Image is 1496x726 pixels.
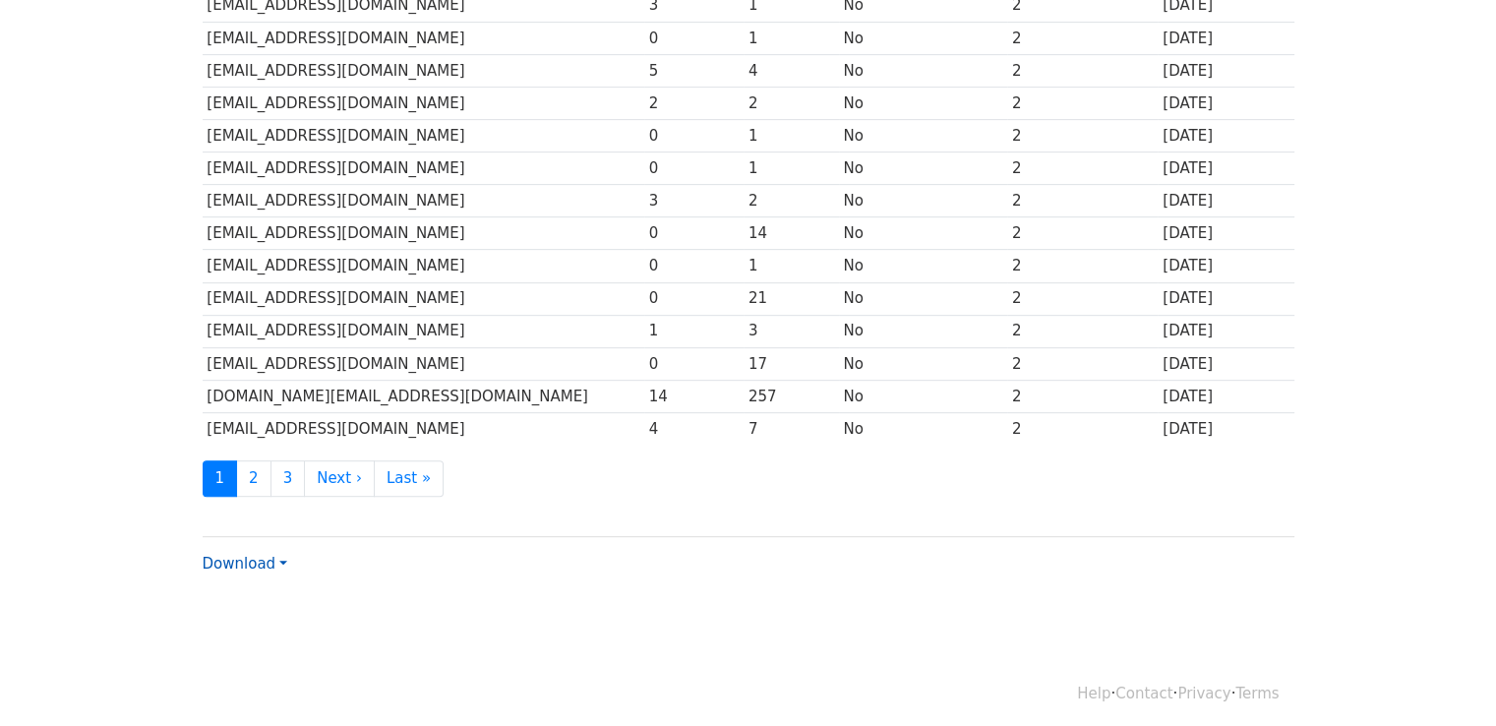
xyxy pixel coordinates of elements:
td: No [839,22,1007,54]
td: 0 [644,22,744,54]
td: [DATE] [1158,412,1293,445]
a: 3 [270,460,306,497]
td: 1 [744,152,839,185]
td: 2 [1007,282,1158,315]
td: No [839,282,1007,315]
td: 2 [1007,185,1158,217]
td: 2 [644,87,744,119]
td: 2 [744,185,839,217]
td: No [839,120,1007,152]
a: Contact [1115,685,1172,702]
td: No [839,250,1007,282]
td: [DATE] [1158,217,1293,250]
td: 7 [744,412,839,445]
td: 3 [644,185,744,217]
a: Next › [304,460,375,497]
td: 2 [744,87,839,119]
td: [DATE] [1158,380,1293,412]
td: [EMAIL_ADDRESS][DOMAIN_NAME] [203,217,644,250]
td: [EMAIL_ADDRESS][DOMAIN_NAME] [203,412,644,445]
td: 2 [1007,22,1158,54]
td: [EMAIL_ADDRESS][DOMAIN_NAME] [203,54,644,87]
td: [EMAIL_ADDRESS][DOMAIN_NAME] [203,120,644,152]
td: 2 [1007,250,1158,282]
td: 3 [744,315,839,347]
a: Last » [374,460,444,497]
td: 2 [1007,412,1158,445]
a: Help [1077,685,1110,702]
td: [DATE] [1158,54,1293,87]
td: 2 [1007,217,1158,250]
td: [DATE] [1158,152,1293,185]
td: [DATE] [1158,87,1293,119]
td: [EMAIL_ADDRESS][DOMAIN_NAME] [203,185,644,217]
td: 2 [1007,87,1158,119]
td: 14 [644,380,744,412]
td: [DATE] [1158,282,1293,315]
td: 0 [644,120,744,152]
td: [EMAIL_ADDRESS][DOMAIN_NAME] [203,250,644,282]
td: 0 [644,250,744,282]
td: 0 [644,347,744,380]
td: No [839,380,1007,412]
td: [EMAIL_ADDRESS][DOMAIN_NAME] [203,152,644,185]
td: 257 [744,380,839,412]
td: [DATE] [1158,22,1293,54]
td: No [839,412,1007,445]
a: Download [203,555,287,573]
td: 1 [744,22,839,54]
td: [EMAIL_ADDRESS][DOMAIN_NAME] [203,22,644,54]
td: [DATE] [1158,120,1293,152]
td: 17 [744,347,839,380]
td: 2 [1007,152,1158,185]
td: 4 [644,412,744,445]
td: 2 [1007,347,1158,380]
td: [EMAIL_ADDRESS][DOMAIN_NAME] [203,315,644,347]
td: [DATE] [1158,185,1293,217]
td: 21 [744,282,839,315]
a: 1 [203,460,238,497]
td: No [839,54,1007,87]
a: 2 [236,460,271,497]
td: No [839,185,1007,217]
td: [DATE] [1158,250,1293,282]
td: 2 [1007,380,1158,412]
td: No [839,347,1007,380]
a: Privacy [1177,685,1230,702]
td: No [839,152,1007,185]
td: 4 [744,54,839,87]
td: 2 [1007,315,1158,347]
td: [DOMAIN_NAME][EMAIL_ADDRESS][DOMAIN_NAME] [203,380,644,412]
td: 2 [1007,54,1158,87]
td: 2 [1007,120,1158,152]
td: [DATE] [1158,315,1293,347]
td: No [839,315,1007,347]
td: 0 [644,217,744,250]
td: 5 [644,54,744,87]
td: 0 [644,152,744,185]
td: [EMAIL_ADDRESS][DOMAIN_NAME] [203,347,644,380]
iframe: Chat Widget [1398,632,1496,726]
td: No [839,217,1007,250]
td: [DATE] [1158,347,1293,380]
td: 14 [744,217,839,250]
td: 1 [744,250,839,282]
td: [EMAIL_ADDRESS][DOMAIN_NAME] [203,282,644,315]
td: No [839,87,1007,119]
td: 1 [644,315,744,347]
td: 1 [744,120,839,152]
td: [EMAIL_ADDRESS][DOMAIN_NAME] [203,87,644,119]
td: 0 [644,282,744,315]
a: Terms [1235,685,1279,702]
